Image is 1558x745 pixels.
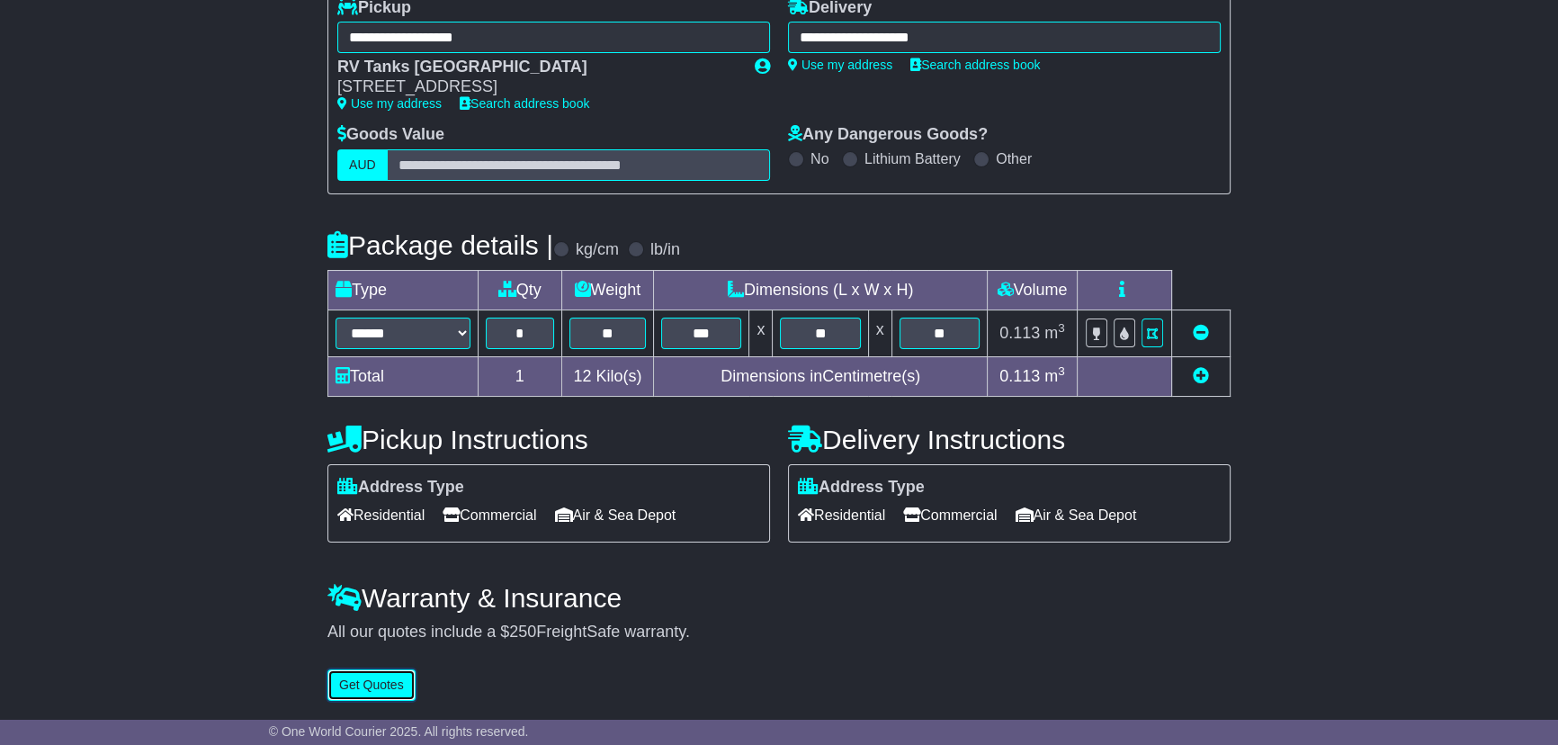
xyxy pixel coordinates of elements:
[1044,324,1065,342] span: m
[1058,321,1065,335] sup: 3
[1016,501,1137,529] span: Air & Sea Depot
[903,501,997,529] span: Commercial
[654,356,988,396] td: Dimensions in Centimetre(s)
[798,478,925,498] label: Address Type
[460,96,589,111] a: Search address book
[327,583,1231,613] h4: Warranty & Insurance
[337,149,388,181] label: AUD
[1044,367,1065,385] span: m
[576,240,619,260] label: kg/cm
[269,724,529,739] span: © One World Courier 2025. All rights reserved.
[561,356,654,396] td: Kilo(s)
[788,425,1231,454] h4: Delivery Instructions
[337,125,444,145] label: Goods Value
[328,270,479,310] td: Type
[1193,367,1209,385] a: Add new item
[999,324,1040,342] span: 0.113
[337,77,737,97] div: [STREET_ADDRESS]
[999,367,1040,385] span: 0.113
[1193,324,1209,342] a: Remove this item
[479,356,562,396] td: 1
[509,623,536,641] span: 250
[654,270,988,310] td: Dimensions (L x W x H)
[337,58,737,77] div: RV Tanks [GEOGRAPHIC_DATA]
[327,669,416,701] button: Get Quotes
[328,356,479,396] td: Total
[337,501,425,529] span: Residential
[337,96,442,111] a: Use my address
[987,270,1077,310] td: Volume
[327,230,553,260] h4: Package details |
[561,270,654,310] td: Weight
[650,240,680,260] label: lb/in
[327,623,1231,642] div: All our quotes include a $ FreightSafe warranty.
[788,58,892,72] a: Use my address
[798,501,885,529] span: Residential
[327,425,770,454] h4: Pickup Instructions
[1058,364,1065,378] sup: 3
[555,501,676,529] span: Air & Sea Depot
[443,501,536,529] span: Commercial
[788,125,988,145] label: Any Dangerous Goods?
[910,58,1040,72] a: Search address book
[749,310,773,356] td: x
[996,150,1032,167] label: Other
[864,150,961,167] label: Lithium Battery
[573,367,591,385] span: 12
[337,478,464,498] label: Address Type
[868,310,891,356] td: x
[479,270,562,310] td: Qty
[810,150,828,167] label: No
